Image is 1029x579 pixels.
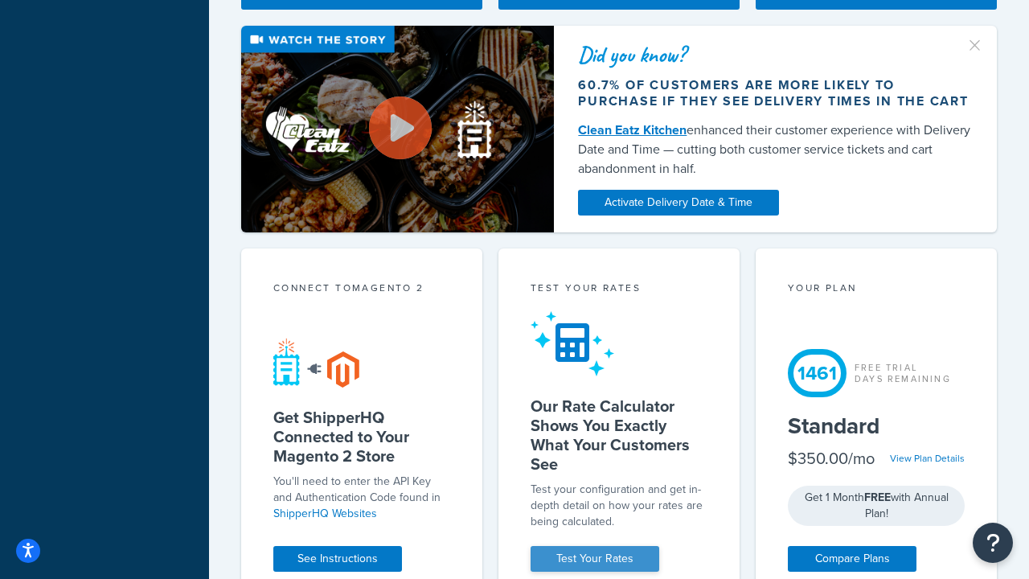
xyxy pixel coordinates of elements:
img: connect-shq-magento-24cdf84b.svg [273,338,359,388]
p: You'll need to enter the API Key and Authentication Code found in [273,474,450,522]
a: Activate Delivery Date & Time [578,190,779,216]
a: See Instructions [273,546,402,572]
h5: Our Rate Calculator Shows You Exactly What Your Customers See [531,396,707,474]
div: Test your configuration and get in-depth detail on how your rates are being calculated. [531,482,707,530]
div: 60.7% of customers are more likely to purchase if they see delivery times in the cart [578,77,973,109]
a: Clean Eatz Kitchen [578,121,687,139]
div: 1461 [788,349,847,397]
a: ShipperHQ Websites [273,505,377,522]
div: $350.00/mo [788,447,875,470]
h5: Get ShipperHQ Connected to Your Magento 2 Store [273,408,450,466]
h5: Standard [788,413,965,439]
strong: FREE [864,489,891,506]
a: Test Your Rates [531,546,659,572]
a: Compare Plans [788,546,916,572]
div: Test your rates [531,281,707,299]
button: Open Resource Center [973,523,1013,563]
div: Connect to Magento 2 [273,281,450,299]
div: Your Plan [788,281,965,299]
div: Did you know? [578,43,973,66]
div: enhanced their customer experience with Delivery Date and Time — cutting both customer service ti... [578,121,973,179]
div: Free Trial Days Remaining [855,362,951,384]
div: Get 1 Month with Annual Plan! [788,486,965,526]
img: Video thumbnail [241,26,554,232]
a: View Plan Details [890,451,965,466]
